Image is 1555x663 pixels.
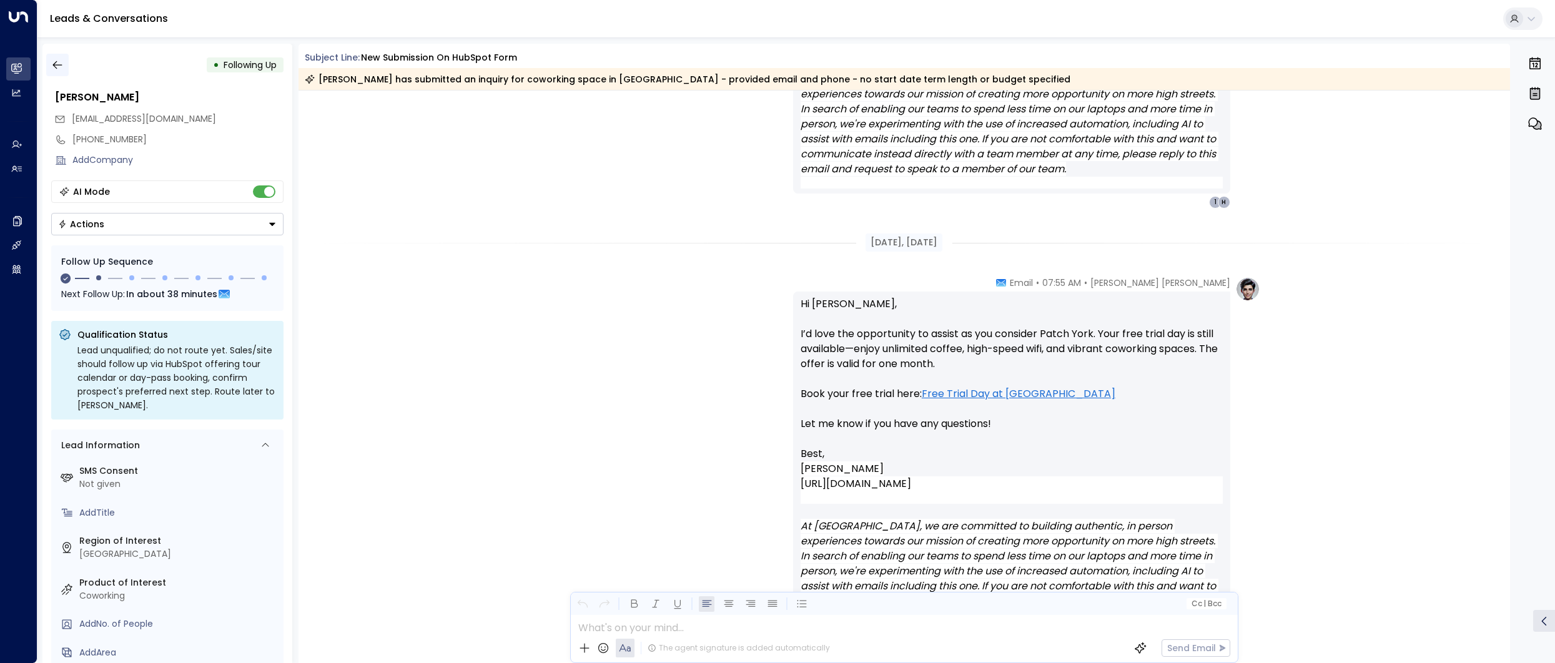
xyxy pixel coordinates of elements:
[61,287,274,301] div: Next Follow Up:
[51,213,284,235] button: Actions
[79,589,279,602] div: Coworking
[79,478,279,491] div: Not given
[79,506,279,519] div: AddTitle
[1218,196,1230,209] div: H
[72,112,216,125] span: [EMAIL_ADDRESS][DOMAIN_NAME]
[575,596,590,612] button: Undo
[51,213,284,235] div: Button group with a nested menu
[79,617,279,631] div: AddNo. of People
[77,328,276,341] p: Qualification Status
[801,297,1223,446] p: Hi [PERSON_NAME], I’d love the opportunity to assist as you consider Patch York. Your free trial ...
[361,51,517,64] div: New submission on HubSpot Form
[866,233,942,252] div: [DATE], [DATE]
[58,219,104,230] div: Actions
[55,90,284,105] div: [PERSON_NAME]
[73,185,110,198] div: AI Mode
[72,154,284,167] div: AddCompany
[77,343,276,412] div: Lead unqualified; do not route yet. Sales/site should follow up via HubSpot offering tour calenda...
[1191,599,1221,608] span: Cc Bcc
[57,439,140,452] div: Lead Information
[922,386,1115,401] a: Free Trial Day at [GEOGRAPHIC_DATA]
[648,642,830,654] div: The agent signature is added automatically
[72,133,284,146] div: [PHONE_NUMBER]
[1084,277,1087,289] span: •
[72,112,216,125] span: katrinacurtis@kitteon.co.uk
[126,287,217,301] span: In about 38 minutes
[61,255,274,268] div: Follow Up Sequence
[1203,599,1206,608] span: |
[1235,277,1260,302] img: profile-logo.png
[801,72,1218,176] em: At [GEOGRAPHIC_DATA], we are committed to building authentic, in person experiences towards our m...
[79,548,279,561] div: [GEOGRAPHIC_DATA]
[596,596,612,612] button: Redo
[213,54,219,76] div: •
[79,464,279,478] label: SMS Consent
[79,576,279,589] label: Product of Interest
[801,461,884,476] span: [PERSON_NAME]
[801,446,824,461] span: Best,
[305,51,360,64] span: Subject Line:
[1010,277,1033,289] span: Email
[79,646,279,659] div: AddArea
[1209,196,1222,209] div: 1
[801,519,1218,623] em: At [GEOGRAPHIC_DATA], we are committed to building authentic, in person experiences towards our m...
[79,534,279,548] label: Region of Interest
[1090,277,1230,289] span: [PERSON_NAME] [PERSON_NAME]
[50,11,168,26] a: Leads & Conversations
[1186,598,1226,610] button: Cc|Bcc
[801,476,911,491] a: [URL][DOMAIN_NAME]
[1042,277,1081,289] span: 07:55 AM
[305,73,1070,86] div: [PERSON_NAME] has submitted an inquiry for coworking space in [GEOGRAPHIC_DATA] - provided email ...
[224,59,277,71] span: Following Up
[1036,277,1039,289] span: •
